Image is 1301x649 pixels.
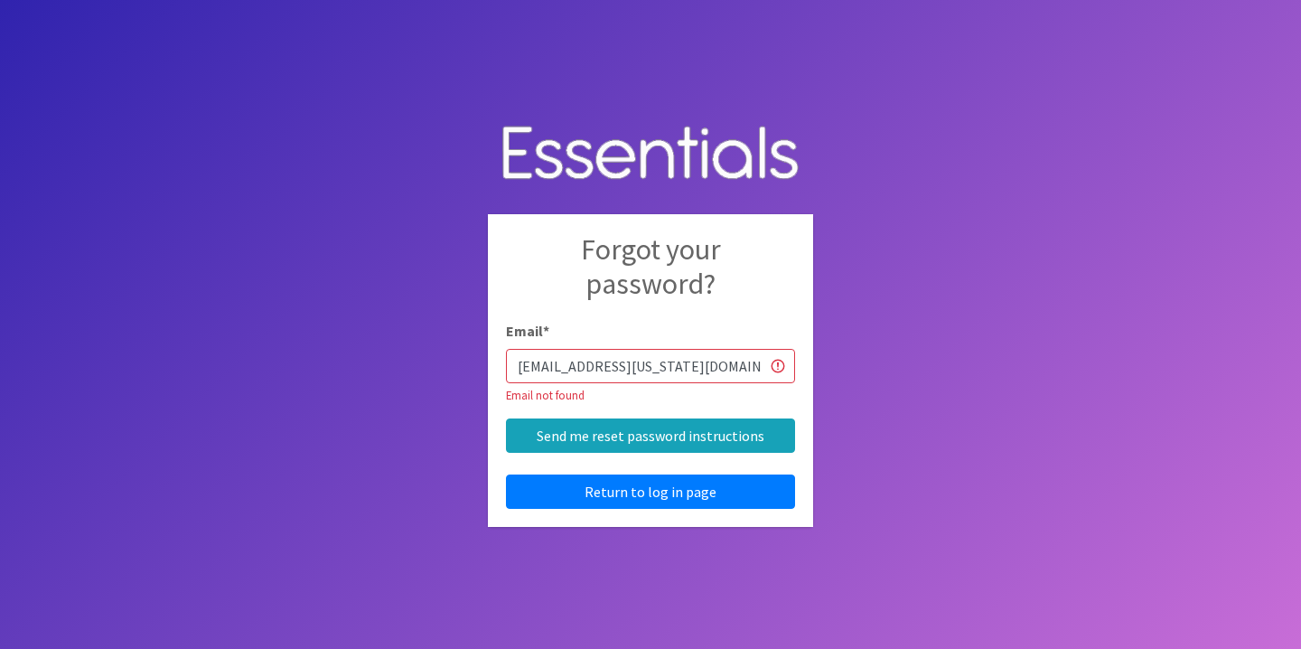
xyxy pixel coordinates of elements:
[506,475,795,509] a: Return to log in page
[506,419,795,453] input: Send me reset password instructions
[543,322,549,340] abbr: required
[488,108,813,201] img: Human Essentials
[506,232,795,320] h2: Forgot your password?
[506,387,795,404] div: Email not found
[506,320,549,342] label: Email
